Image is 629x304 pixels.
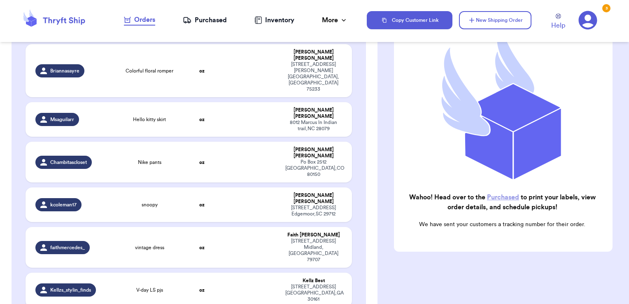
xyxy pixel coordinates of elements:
button: Copy Customer Link [367,11,452,29]
div: [STREET_ADDRESS][PERSON_NAME] [GEOGRAPHIC_DATA] , [GEOGRAPHIC_DATA] 75233 [285,61,342,92]
span: Msaguilarr [50,116,74,123]
strong: oz [199,288,205,292]
div: [PERSON_NAME] [PERSON_NAME] [285,49,342,61]
span: faithmercedes_ [50,244,85,251]
span: V-day LS pjs [136,287,163,293]
div: Po Box 2512 [GEOGRAPHIC_DATA] , CO 80150 [285,159,342,178]
div: Kellz Best [285,278,342,284]
span: Kellzs_stylin_finds [50,287,91,293]
span: Briannasayre [50,68,79,74]
span: Chambitascloset [50,159,87,166]
strong: oz [199,117,205,122]
div: [STREET_ADDRESS] Midland , [GEOGRAPHIC_DATA] 79707 [285,238,342,263]
div: [PERSON_NAME] [PERSON_NAME] [285,107,342,119]
span: Help [551,21,565,30]
p: We have sent your customers a tracking number for their order. [401,220,604,229]
div: Orders [124,15,155,25]
a: Inventory [254,15,294,25]
button: New Shipping Order [459,11,531,29]
a: Orders [124,15,155,26]
div: [PERSON_NAME] [PERSON_NAME] [285,192,342,205]
div: Faith [PERSON_NAME] [285,232,342,238]
a: Help [551,14,565,30]
div: 8012 Marcus ln Indian trail , NC 28079 [285,119,342,132]
span: snoopy [142,201,158,208]
div: 3 [602,4,610,12]
a: Purchased [487,194,519,201]
div: [PERSON_NAME] [PERSON_NAME] [285,147,342,159]
span: Nike pants [138,159,161,166]
div: More [322,15,348,25]
a: Purchased [183,15,227,25]
h2: Wahoo! Head over to the to print your labels, view order details, and schedule pickups! [401,192,604,212]
span: vintage dress [135,244,164,251]
span: Hello kitty skirt [133,116,166,123]
strong: oz [199,202,205,207]
strong: oz [199,68,205,73]
div: [STREET_ADDRESS] Edgemoor , SC 29712 [285,205,342,217]
span: kcoleman17 [50,201,77,208]
strong: oz [199,160,205,165]
strong: oz [199,245,205,250]
span: Colorful floral romper [126,68,173,74]
div: [STREET_ADDRESS] [GEOGRAPHIC_DATA] , GA 30161 [285,284,342,302]
a: 3 [578,11,597,30]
